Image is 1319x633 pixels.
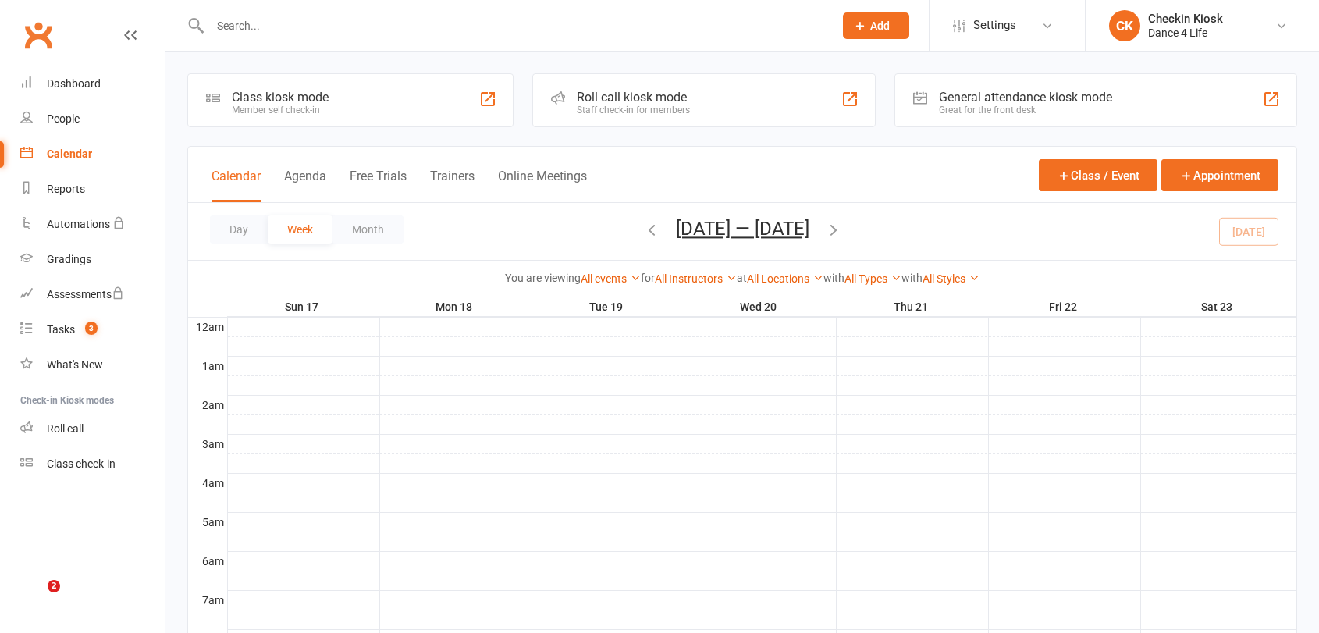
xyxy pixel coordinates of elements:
button: Day [210,215,268,244]
strong: at [737,272,747,284]
div: Dashboard [47,77,101,90]
button: Agenda [284,169,326,202]
div: General attendance kiosk mode [939,90,1112,105]
button: Calendar [212,169,261,202]
a: Gradings [20,242,165,277]
div: Assessments [47,288,124,300]
th: 7am [188,590,227,610]
div: Calendar [47,148,92,160]
th: Mon 18 [379,297,532,317]
a: All events [581,272,641,285]
th: Sat 23 [1140,297,1296,317]
th: Tue 19 [532,297,684,317]
button: Trainers [430,169,475,202]
button: Add [843,12,909,39]
div: Reports [47,183,85,195]
a: All Types [844,272,901,285]
div: People [47,112,80,125]
a: What's New [20,347,165,382]
a: Reports [20,172,165,207]
span: Settings [973,8,1016,43]
span: 3 [85,322,98,335]
a: Clubworx [19,16,58,55]
button: Week [268,215,332,244]
button: [DATE] — [DATE] [676,218,809,240]
div: Dance 4 Life [1148,26,1223,40]
button: Free Trials [350,169,407,202]
th: 1am [188,356,227,375]
div: Member self check-in [232,105,329,116]
th: Thu 21 [836,297,988,317]
strong: for [641,272,655,284]
a: Tasks 3 [20,312,165,347]
a: Roll call [20,411,165,446]
span: Add [870,20,890,32]
div: Checkin Kiosk [1148,12,1223,26]
button: Appointment [1161,159,1278,191]
a: All Locations [747,272,823,285]
button: Month [332,215,404,244]
div: CK [1109,10,1140,41]
strong: You are viewing [505,272,581,284]
div: Class check-in [47,457,116,470]
div: Roll call [47,422,84,435]
div: Class kiosk mode [232,90,329,105]
a: Dashboard [20,66,165,101]
div: What's New [47,358,103,371]
div: Great for the front desk [939,105,1112,116]
th: Fri 22 [988,297,1140,317]
a: Calendar [20,137,165,172]
button: Class / Event [1039,159,1157,191]
th: Sun 17 [227,297,379,317]
strong: with [901,272,923,284]
th: 12am [188,317,227,336]
th: Wed 20 [684,297,836,317]
div: Roll call kiosk mode [577,90,690,105]
a: Assessments [20,277,165,312]
button: Online Meetings [498,169,587,202]
a: People [20,101,165,137]
div: Tasks [47,323,75,336]
div: Staff check-in for members [577,105,690,116]
th: 5am [188,512,227,532]
a: All Styles [923,272,979,285]
strong: with [823,272,844,284]
iframe: Intercom live chat [16,580,53,617]
div: Automations [47,218,110,230]
span: 2 [48,580,60,592]
a: All Instructors [655,272,737,285]
th: 2am [188,395,227,414]
a: Class kiosk mode [20,446,165,482]
a: Automations [20,207,165,242]
th: 6am [188,551,227,571]
th: 3am [188,434,227,453]
input: Search... [205,15,823,37]
th: 4am [188,473,227,493]
div: Gradings [47,253,91,265]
